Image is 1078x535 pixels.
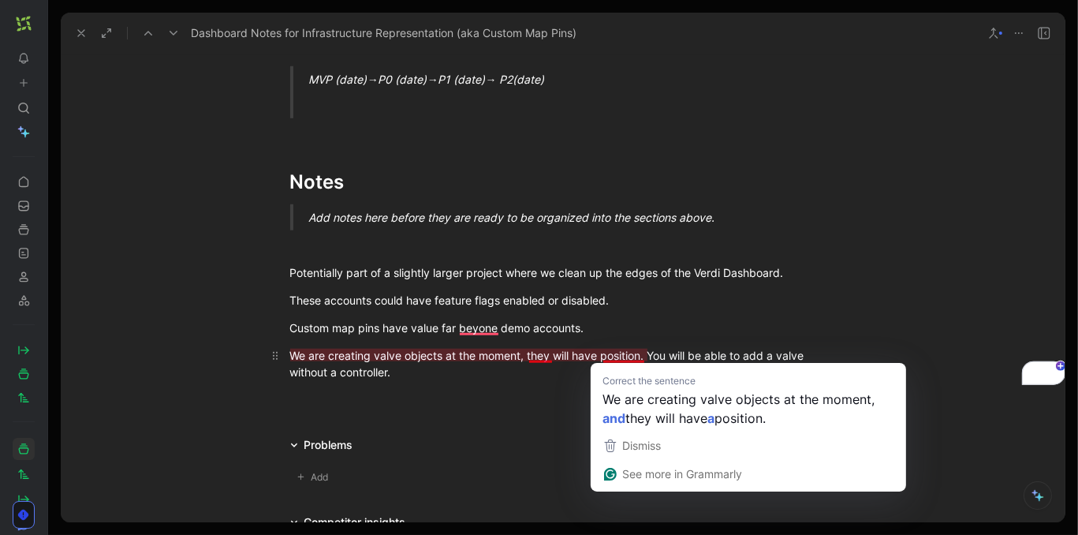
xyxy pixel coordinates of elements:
em: Add notes here before they are ready to be organized into the sections above. [309,211,715,224]
div: These accounts could have feature flags enabled or disabled. [290,292,836,309]
div: Notes [290,168,836,196]
button: Add [290,467,341,488]
span: Add [311,470,333,485]
img: Verdi [16,16,32,32]
div: Custom map pins have value far beyone demo accounts. [290,320,836,336]
div: Competitor insights [304,513,406,532]
button: Verdi [13,13,35,35]
div: Problems [304,436,353,455]
div: Problems [284,436,360,455]
div: Competitor insights [284,513,412,532]
div: MVP (date)→P0 (date)→P1 (date)→ P2(date) [309,71,855,88]
span: Dashboard Notes for Infrastructure Representation (aka Custom Map Pins) [191,24,576,43]
div: We are creating valve objects at the moment, they will have position. You will be able to add a v... [290,347,836,380]
div: Potentially part of a slightly larger project where we clean up the edges of the Verdi Dashboard. [290,264,836,281]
